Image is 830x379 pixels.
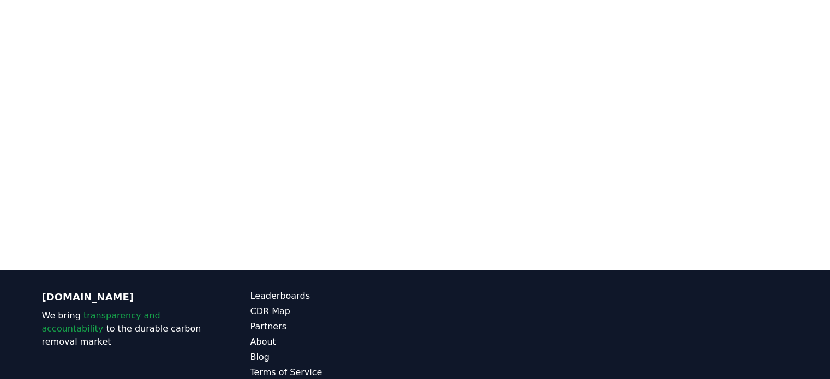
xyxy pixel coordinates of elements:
[42,309,207,348] p: We bring to the durable carbon removal market
[42,290,207,305] p: [DOMAIN_NAME]
[250,366,415,379] a: Terms of Service
[250,320,415,333] a: Partners
[250,305,415,318] a: CDR Map
[250,290,415,303] a: Leaderboards
[42,310,160,334] span: transparency and accountability
[250,335,415,348] a: About
[250,351,415,364] a: Blog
